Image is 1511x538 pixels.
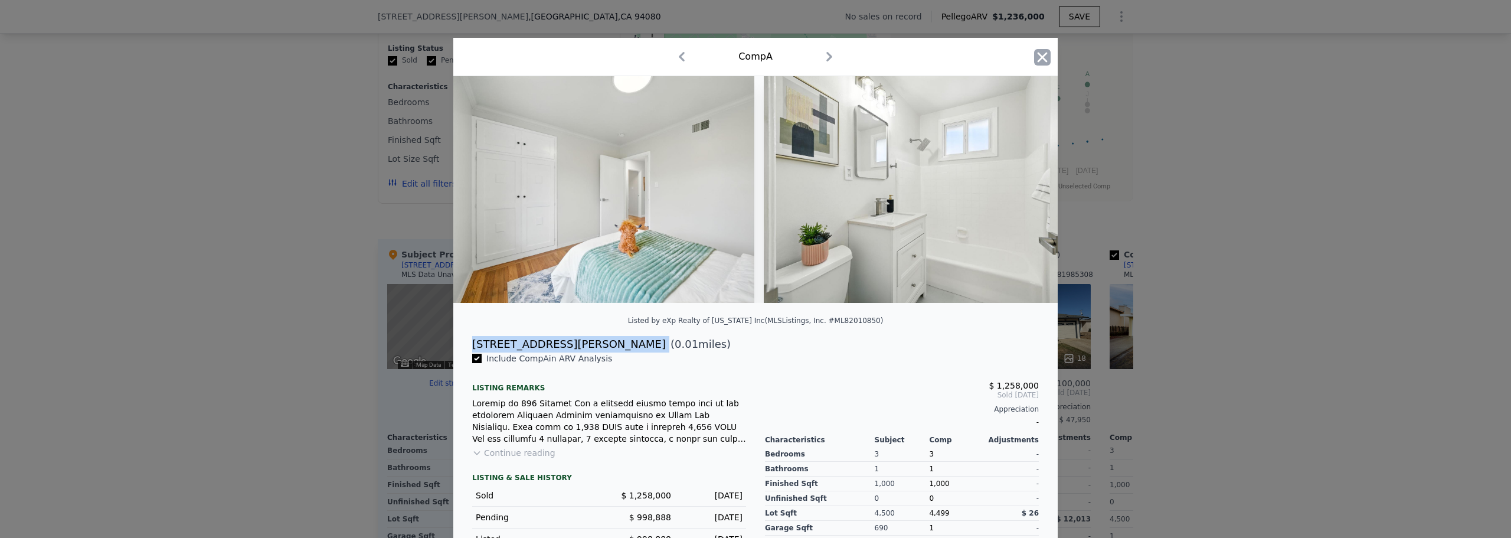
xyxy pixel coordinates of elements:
[875,506,930,521] div: 4,500
[621,491,671,500] span: $ 1,258,000
[765,435,875,445] div: Characteristics
[472,473,746,485] div: LISTING & SALE HISTORY
[472,397,746,445] div: Loremip do 896 Sitamet Con a elitsedd eiusmo tempo inci ut lab etdolorem Aliquaen Adminim veniamq...
[929,494,934,503] span: 0
[675,338,698,350] span: 0.01
[984,435,1039,445] div: Adjustments
[765,506,875,521] div: Lot Sqft
[875,521,930,536] div: 690
[738,50,773,64] div: Comp A
[765,521,875,536] div: Garage Sqft
[666,336,731,353] span: ( miles)
[765,462,875,477] div: Bathrooms
[984,447,1039,462] div: -
[929,480,949,488] span: 1,000
[681,490,743,501] div: [DATE]
[472,336,666,353] div: [STREET_ADDRESS][PERSON_NAME]
[476,511,600,523] div: Pending
[929,509,949,517] span: 4,499
[875,477,930,491] div: 1,000
[472,447,555,459] button: Continue reading
[875,435,930,445] div: Subject
[1022,509,1039,517] span: $ 26
[765,414,1039,431] div: -
[765,477,875,491] div: Finished Sqft
[875,491,930,506] div: 0
[482,354,617,363] span: Include Comp A in ARV Analysis
[929,435,984,445] div: Comp
[875,447,930,462] div: 3
[984,477,1039,491] div: -
[452,76,754,303] img: Property Img
[681,511,743,523] div: [DATE]
[765,405,1039,414] div: Appreciation
[472,374,746,393] div: Listing remarks
[989,381,1039,390] span: $ 1,258,000
[765,491,875,506] div: Unfinished Sqft
[764,76,1066,303] img: Property Img
[628,317,884,325] div: Listed by eXp Realty of [US_STATE] Inc (MLSListings, Inc. #ML82010850)
[629,513,671,522] span: $ 998,888
[765,447,875,462] div: Bedrooms
[929,450,934,458] span: 3
[476,490,600,501] div: Sold
[984,521,1039,536] div: -
[929,462,984,477] div: 1
[929,524,934,532] span: 1
[984,462,1039,477] div: -
[984,491,1039,506] div: -
[875,462,930,477] div: 1
[765,390,1039,400] span: Sold [DATE]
